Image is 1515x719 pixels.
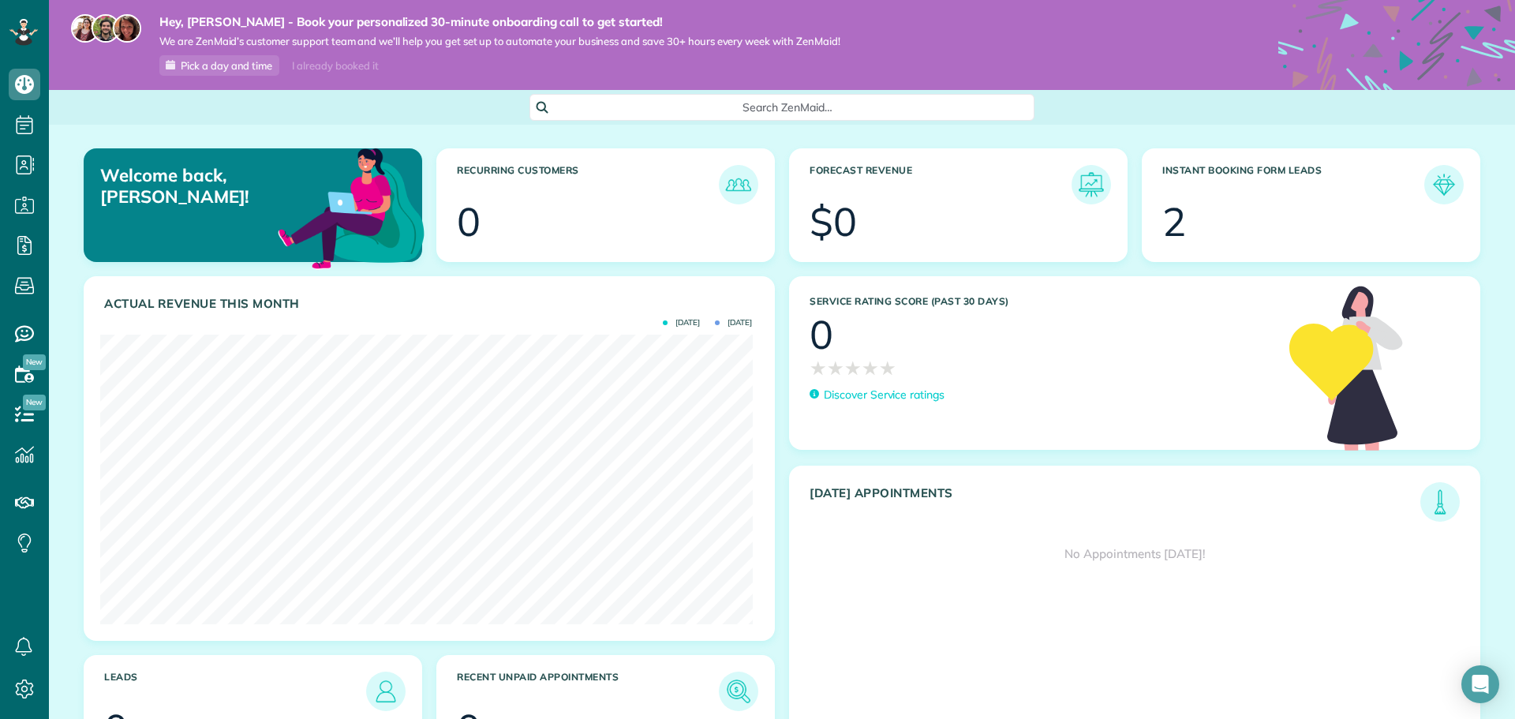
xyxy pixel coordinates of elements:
[844,354,862,382] span: ★
[457,165,719,204] h3: Recurring Customers
[71,14,99,43] img: maria-72a9807cf96188c08ef61303f053569d2e2a8a1cde33d635c8a3ac13582a053d.jpg
[92,14,120,43] img: jorge-587dff0eeaa6aab1f244e6dc62b8924c3b6ad411094392a53c71c6c4a576187d.jpg
[1162,202,1186,242] div: 2
[723,169,754,200] img: icon_recurring_customers-cf858462ba22bcd05b5a5880d41d6543d210077de5bb9ebc9590e49fd87d84ed.png
[723,676,754,707] img: icon_unpaid_appointments-47b8ce3997adf2238b356f14209ab4cced10bd1f174958f3ca8f1d0dd7fffeee.png
[810,296,1274,307] h3: Service Rating score (past 30 days)
[879,354,896,382] span: ★
[810,486,1420,522] h3: [DATE] Appointments
[104,297,758,311] h3: Actual Revenue this month
[100,165,314,207] p: Welcome back, [PERSON_NAME]!
[457,202,481,242] div: 0
[1428,169,1460,200] img: icon_form_leads-04211a6a04a5b2264e4ee56bc0799ec3eb69b7e499cbb523a139df1d13a81ae0.png
[810,354,827,382] span: ★
[104,672,366,711] h3: Leads
[790,522,1479,586] div: No Appointments [DATE]!
[159,14,840,30] strong: Hey, [PERSON_NAME] - Book your personalized 30-minute onboarding call to get started!
[457,672,719,711] h3: Recent unpaid appointments
[810,387,945,403] a: Discover Service ratings
[824,387,945,403] p: Discover Service ratings
[159,35,840,48] span: We are ZenMaid’s customer support team and we’ll help you get set up to automate your business an...
[282,56,387,76] div: I already booked it
[1162,165,1424,204] h3: Instant Booking Form Leads
[370,676,402,707] img: icon_leads-1bed01f49abd5b7fead27621c3d59655bb73ed531f8eeb49469d10e621d6b896.png
[663,319,700,327] span: [DATE]
[181,59,272,72] span: Pick a day and time
[810,165,1072,204] h3: Forecast Revenue
[113,14,141,43] img: michelle-19f622bdf1676172e81f8f8fba1fb50e276960ebfe0243fe18214015130c80e4.jpg
[159,55,279,76] a: Pick a day and time
[275,130,428,283] img: dashboard_welcome-42a62b7d889689a78055ac9021e634bf52bae3f8056760290aed330b23ab8690.png
[810,315,833,354] div: 0
[23,395,46,410] span: New
[23,354,46,370] span: New
[1424,486,1456,518] img: icon_todays_appointments-901f7ab196bb0bea1936b74009e4eb5ffbc2d2711fa7634e0d609ed5ef32b18b.png
[1461,665,1499,703] div: Open Intercom Messenger
[862,354,879,382] span: ★
[715,319,752,327] span: [DATE]
[1075,169,1107,200] img: icon_forecast_revenue-8c13a41c7ed35a8dcfafea3cbb826a0462acb37728057bba2d056411b612bbbe.png
[827,354,844,382] span: ★
[810,202,857,242] div: $0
